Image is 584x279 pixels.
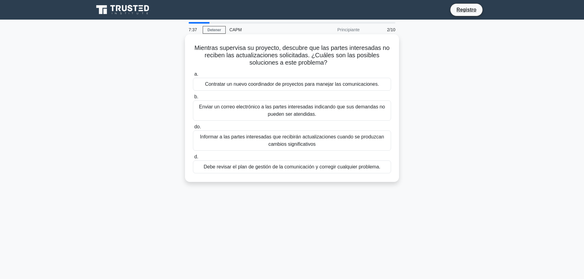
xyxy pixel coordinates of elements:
[207,28,221,32] font: Detener
[387,27,395,32] font: 2/10
[194,94,198,99] font: b.
[194,44,390,66] font: Mientras supervisa su proyecto, descubre que las partes interesadas no reciben las actualizacione...
[194,71,198,77] font: a.
[200,134,384,147] font: Informar a las partes interesadas que recibirán actualizaciones cuando se produzcan cambios signi...
[203,26,226,34] a: Detener
[205,81,379,87] font: Contratar un nuevo coordinador de proyectos para manejar las comunicaciones.
[194,154,198,159] font: d.
[189,27,197,32] font: 7:37
[456,7,476,12] font: Registro
[229,27,242,32] font: CAPM
[194,124,201,129] font: do.
[204,164,380,169] font: Debe revisar el plan de gestión de la comunicación y corregir cualquier problema.
[337,27,360,32] font: Principiante
[453,6,480,13] a: Registro
[199,104,385,117] font: Enviar un correo electrónico a las partes interesadas indicando que sus demandas no pueden ser at...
